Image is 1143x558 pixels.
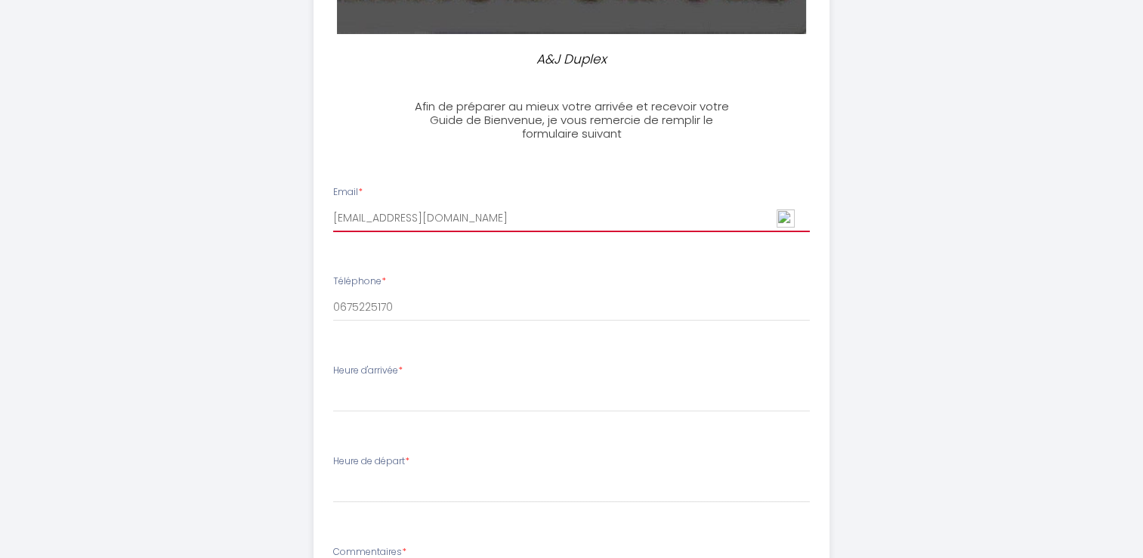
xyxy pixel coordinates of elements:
[403,100,740,141] h3: Afin de préparer au mieux votre arrivée et recevoir votre Guide de Bienvenue, je vous remercie de...
[410,49,734,70] p: A&J Duplex
[333,274,386,289] label: Téléphone
[333,364,403,378] label: Heure d'arrivée
[777,209,795,228] img: npw-badge-icon-locked.svg
[333,185,363,200] label: Email
[333,454,409,469] label: Heure de départ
